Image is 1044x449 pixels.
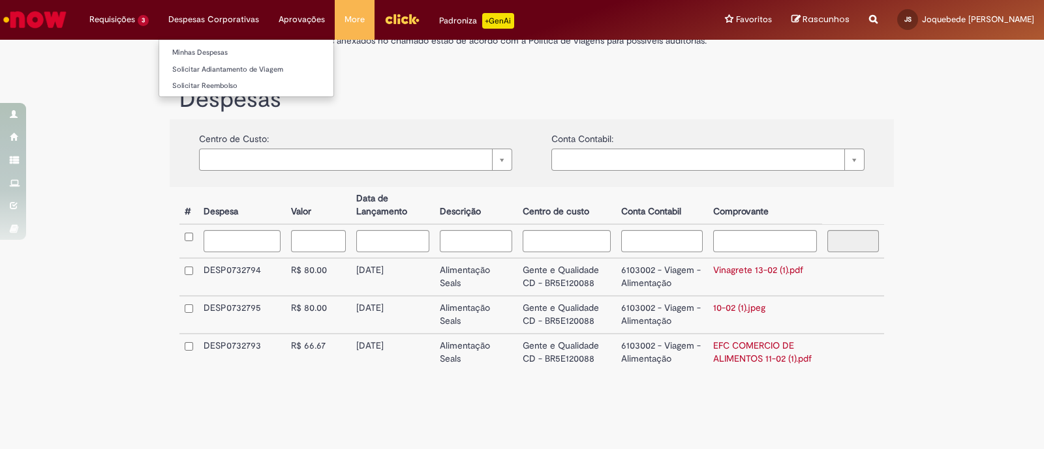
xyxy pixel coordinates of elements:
th: Comprovante [708,187,822,224]
span: Requisições [89,13,135,26]
label: Conta Contabil: [551,126,613,145]
td: Gente e Qualidade CD - BR5E120088 [517,296,616,334]
td: Alimentação Seals [435,296,517,334]
span: Aprovações [279,13,325,26]
span: Rascunhos [803,13,850,25]
a: Limpar campo {0} [551,149,865,171]
td: Gente e Qualidade CD - BR5E120088 [517,334,616,371]
ul: Despesas Corporativas [159,39,334,97]
td: [DATE] [351,296,435,334]
td: DESP0732793 [198,334,286,371]
td: DESP0732795 [198,296,286,334]
a: Rascunhos [791,14,850,26]
span: JS [904,15,912,23]
th: Valor [286,187,352,224]
th: Data de Lançamento [351,187,435,224]
h1: Despesas [179,87,884,113]
img: ServiceNow [1,7,69,33]
a: Vinagrete 13-02 (1).pdf [713,264,803,276]
td: Vinagrete 13-02 (1).pdf [708,258,822,296]
td: [DATE] [351,258,435,296]
a: Solicitar Adiantamento de Viagem [159,63,333,77]
th: Centro de custo [517,187,616,224]
p: +GenAi [482,13,514,29]
span: More [345,13,365,26]
label: Centro de Custo: [199,126,269,145]
td: R$ 66.67 [286,334,352,371]
img: click_logo_yellow_360x200.png [384,9,420,29]
td: R$ 80.00 [286,296,352,334]
td: 6103002 - Viagem - Alimentação [616,258,708,296]
th: Despesa [198,187,286,224]
span: Favoritos [736,13,772,26]
td: DESP0732794 [198,258,286,296]
a: Solicitar Reembolso [159,79,333,93]
td: Alimentação Seals [435,334,517,371]
span: Joquebede [PERSON_NAME] [922,14,1034,25]
span: Despesas Corporativas [168,13,259,26]
a: EFC COMERCIO DE ALIMENTOS 11-02 (1).pdf [713,340,812,364]
div: Padroniza [439,13,514,29]
th: Descrição [435,187,517,224]
th: # [179,187,198,224]
td: EFC COMERCIO DE ALIMENTOS 11-02 (1).pdf [708,334,822,371]
td: Alimentação Seals [435,258,517,296]
a: Limpar campo {0} [199,149,512,171]
a: Minhas Despesas [159,46,333,60]
td: R$ 80.00 [286,258,352,296]
a: 10-02 (1).jpeg [713,302,765,313]
span: 3 [138,15,149,26]
th: Conta Contabil [616,187,708,224]
td: 6103002 - Viagem - Alimentação [616,296,708,334]
td: 6103002 - Viagem - Alimentação [616,334,708,371]
td: [DATE] [351,334,435,371]
td: Gente e Qualidade CD - BR5E120088 [517,258,616,296]
td: 10-02 (1).jpeg [708,296,822,334]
